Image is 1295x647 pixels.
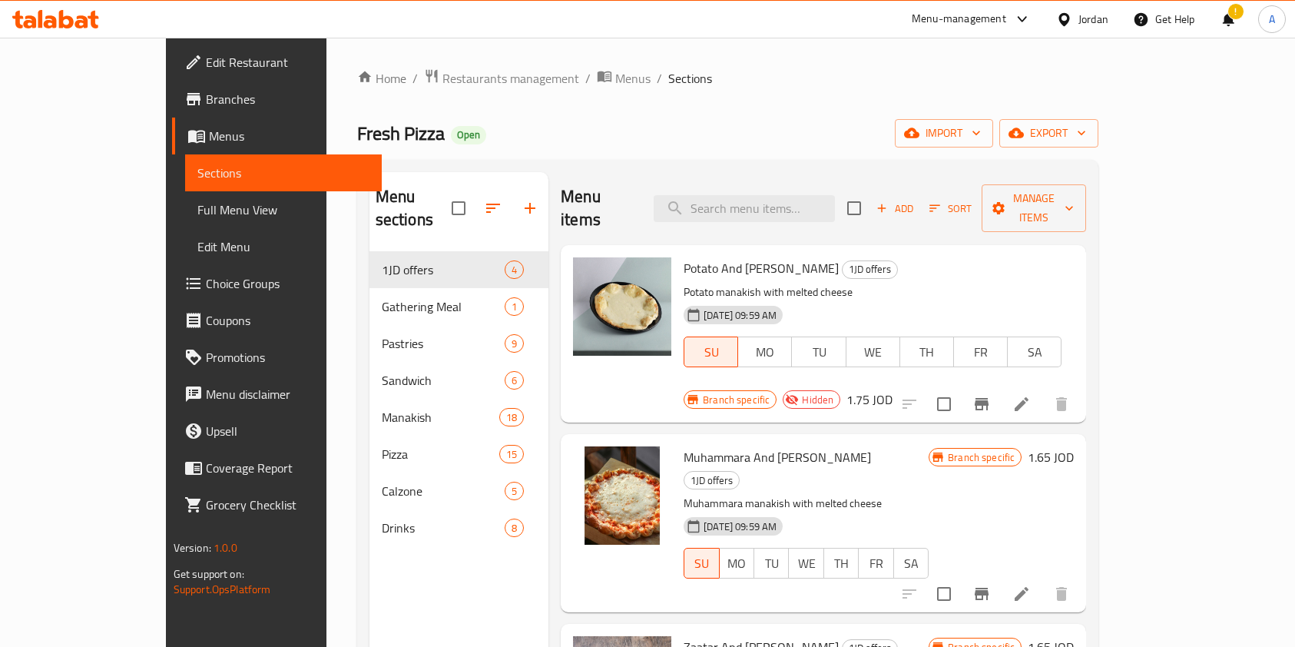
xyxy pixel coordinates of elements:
span: Menus [209,127,370,145]
span: Select all sections [442,192,475,224]
a: Menu disclaimer [172,376,383,413]
span: Restaurants management [442,69,579,88]
div: items [505,297,524,316]
div: items [499,408,524,426]
span: Coupons [206,311,370,330]
img: Potato And Cheese Manakish [573,257,671,356]
span: Sort [929,200,972,217]
span: import [907,124,981,143]
a: Edit Restaurant [172,44,383,81]
span: Select to update [928,578,960,610]
span: Get support on: [174,564,244,584]
div: items [505,260,524,279]
span: export [1012,124,1086,143]
span: Menu disclaimer [206,385,370,403]
span: Grocery Checklist [206,496,370,514]
span: Muhammara And [PERSON_NAME] [684,446,871,469]
h2: Menu items [561,185,635,231]
li: / [412,69,418,88]
span: MO [744,341,786,363]
a: Coupons [172,302,383,339]
div: Drinks [382,519,505,537]
span: 6 [505,373,523,388]
input: search [654,195,835,222]
button: Manage items [982,184,1087,232]
span: Promotions [206,348,370,367]
span: Sandwich [382,371,505,390]
span: Hidden [796,393,840,407]
span: Gathering Meal [382,297,505,316]
a: Branches [172,81,383,118]
div: items [505,519,524,537]
a: Menus [172,118,383,154]
button: SU [684,337,738,367]
span: Sort items [919,197,982,221]
button: FR [953,337,1008,367]
span: Sections [668,69,712,88]
span: MO [726,552,748,575]
button: MO [719,548,754,579]
button: import [895,119,993,148]
span: FR [865,552,887,575]
span: Manage items [994,189,1075,227]
h6: 1.65 JOD [1028,446,1074,468]
span: Branches [206,90,370,108]
span: Add [874,200,916,217]
a: Grocery Checklist [172,486,383,523]
span: 1.0.0 [214,538,237,558]
button: SU [684,548,719,579]
span: Branch specific [942,450,1021,465]
span: WE [795,552,817,575]
span: SA [1014,341,1055,363]
nav: breadcrumb [357,68,1099,88]
li: / [657,69,662,88]
span: Pastries [382,334,505,353]
p: Potato manakish with melted cheese [684,283,1062,302]
div: 1JD offers4 [369,251,548,288]
span: TH [830,552,853,575]
span: TH [906,341,948,363]
span: Potato And [PERSON_NAME] [684,257,839,280]
span: Pizza [382,445,499,463]
a: Support.OpsPlatform [174,579,271,599]
div: Pastries9 [369,325,548,362]
span: 9 [505,337,523,351]
span: 8 [505,521,523,536]
div: Menu-management [912,10,1006,28]
a: Coverage Report [172,450,383,486]
span: Select section [838,192,870,224]
button: FR [858,548,893,579]
span: 1JD offers [382,260,505,279]
a: Choice Groups [172,265,383,302]
span: Sort sections [475,190,512,227]
button: TH [899,337,954,367]
div: Pizza15 [369,436,548,473]
div: Sandwich6 [369,362,548,399]
span: SA [900,552,922,575]
button: Sort [926,197,975,221]
span: 1JD offers [843,260,897,278]
h2: Menu sections [376,185,452,231]
div: Drinks8 [369,509,548,546]
span: TU [760,552,783,575]
button: Branch-specific-item [963,386,1000,423]
span: 4 [505,263,523,277]
div: Gathering Meal1 [369,288,548,325]
div: Jordan [1078,11,1108,28]
button: TH [823,548,859,579]
button: TU [753,548,789,579]
button: SA [1007,337,1062,367]
button: Add [870,197,919,221]
div: Open [451,126,486,144]
button: Add section [512,190,548,227]
span: FR [960,341,1002,363]
button: WE [846,337,900,367]
a: Edit menu item [1012,585,1031,603]
a: Edit menu item [1012,395,1031,413]
span: Calzone [382,482,505,500]
button: Branch-specific-item [963,576,1000,612]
